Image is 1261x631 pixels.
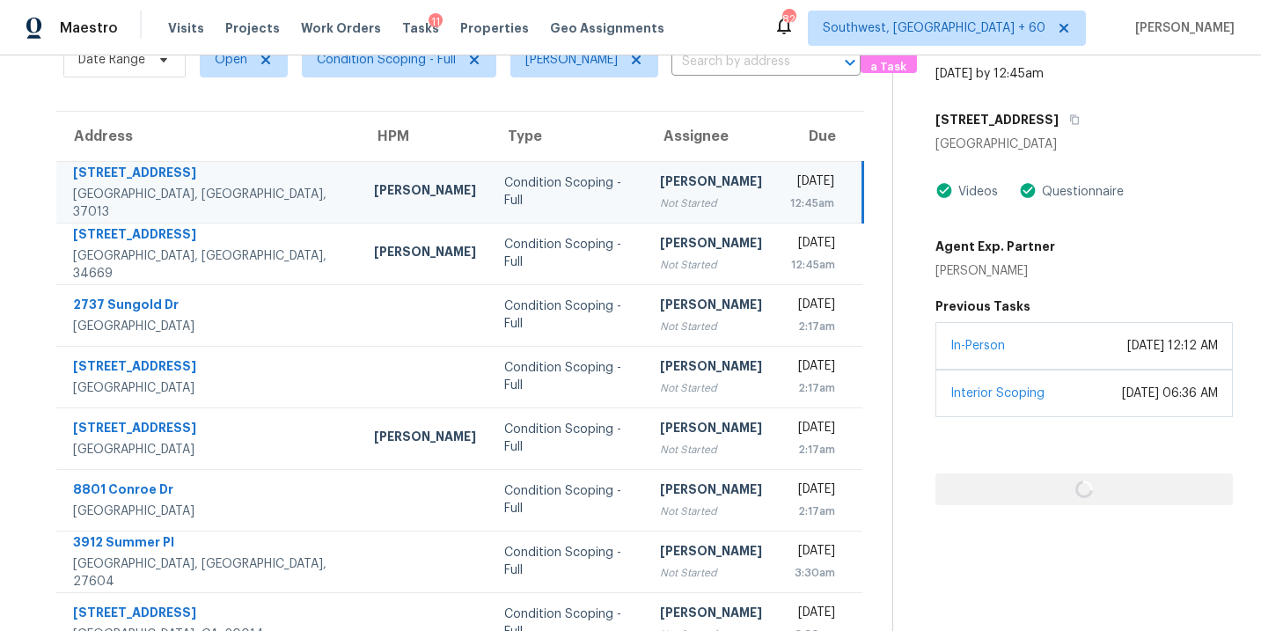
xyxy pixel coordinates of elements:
[73,503,346,520] div: [GEOGRAPHIC_DATA]
[660,564,762,582] div: Not Started
[1059,104,1082,136] button: Copy Address
[73,164,346,186] div: [STREET_ADDRESS]
[225,19,280,37] span: Projects
[660,542,762,564] div: [PERSON_NAME]
[935,136,1233,153] div: [GEOGRAPHIC_DATA]
[1127,337,1218,355] div: [DATE] 12:12 AM
[953,183,998,201] div: Videos
[935,65,1044,83] div: [DATE] by 12:45am
[429,13,443,31] div: 11
[935,181,953,200] img: Artifact Present Icon
[790,481,836,503] div: [DATE]
[73,296,346,318] div: 2737 Sungold Dr
[73,186,346,221] div: [GEOGRAPHIC_DATA], [GEOGRAPHIC_DATA], 37013
[660,503,762,520] div: Not Started
[1122,385,1218,402] div: [DATE] 06:36 AM
[790,318,836,335] div: 2:17am
[660,318,762,335] div: Not Started
[1037,183,1124,201] div: Questionnaire
[504,482,631,517] div: Condition Scoping - Full
[402,22,439,34] span: Tasks
[73,441,346,459] div: [GEOGRAPHIC_DATA]
[73,247,346,282] div: [GEOGRAPHIC_DATA], [GEOGRAPHIC_DATA], 34669
[823,19,1045,37] span: Southwest, [GEOGRAPHIC_DATA] + 60
[660,379,762,397] div: Not Started
[504,421,631,456] div: Condition Scoping - Full
[935,297,1233,315] h5: Previous Tasks
[776,112,863,161] th: Due
[1019,181,1037,200] img: Artifact Present Icon
[504,297,631,333] div: Condition Scoping - Full
[73,555,346,591] div: [GEOGRAPHIC_DATA], [GEOGRAPHIC_DATA], 27604
[215,51,247,69] span: Open
[790,564,836,582] div: 3:30am
[525,51,618,69] span: [PERSON_NAME]
[168,19,204,37] span: Visits
[782,11,795,28] div: 824
[790,194,834,212] div: 12:45am
[504,359,631,394] div: Condition Scoping - Full
[73,379,346,397] div: [GEOGRAPHIC_DATA]
[660,256,762,274] div: Not Started
[790,379,836,397] div: 2:17am
[935,262,1055,280] div: [PERSON_NAME]
[861,41,917,73] button: Create a Task
[73,357,346,379] div: [STREET_ADDRESS]
[790,419,836,441] div: [DATE]
[790,604,836,626] div: [DATE]
[660,172,762,194] div: [PERSON_NAME]
[73,604,346,626] div: [STREET_ADDRESS]
[374,243,476,265] div: [PERSON_NAME]
[56,112,360,161] th: Address
[660,357,762,379] div: [PERSON_NAME]
[73,481,346,503] div: 8801 Conroe Dr
[60,19,118,37] span: Maestro
[660,481,762,503] div: [PERSON_NAME]
[790,542,836,564] div: [DATE]
[504,174,631,209] div: Condition Scoping - Full
[73,419,346,441] div: [STREET_ADDRESS]
[374,181,476,203] div: [PERSON_NAME]
[660,194,762,212] div: Not Started
[550,19,664,37] span: Geo Assignments
[790,234,836,256] div: [DATE]
[935,238,1055,255] h5: Agent Exp. Partner
[360,112,490,161] th: HPM
[73,533,346,555] div: 3912 Summer Pl
[317,51,456,69] span: Condition Scoping - Full
[490,112,645,161] th: Type
[790,441,836,459] div: 2:17am
[1128,19,1235,37] span: [PERSON_NAME]
[504,236,631,271] div: Condition Scoping - Full
[660,441,762,459] div: Not Started
[790,296,836,318] div: [DATE]
[646,112,776,161] th: Assignee
[671,48,811,76] input: Search by address
[790,357,836,379] div: [DATE]
[301,19,381,37] span: Work Orders
[73,225,346,247] div: [STREET_ADDRESS]
[950,387,1045,400] a: Interior Scoping
[374,428,476,450] div: [PERSON_NAME]
[935,111,1059,128] h5: [STREET_ADDRESS]
[869,37,908,77] span: Create a Task
[660,296,762,318] div: [PERSON_NAME]
[950,340,1005,352] a: In-Person
[838,50,862,75] button: Open
[73,318,346,335] div: [GEOGRAPHIC_DATA]
[504,544,631,579] div: Condition Scoping - Full
[660,604,762,626] div: [PERSON_NAME]
[460,19,529,37] span: Properties
[790,256,836,274] div: 12:45am
[790,172,834,194] div: [DATE]
[790,503,836,520] div: 2:17am
[78,51,145,69] span: Date Range
[660,419,762,441] div: [PERSON_NAME]
[660,234,762,256] div: [PERSON_NAME]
